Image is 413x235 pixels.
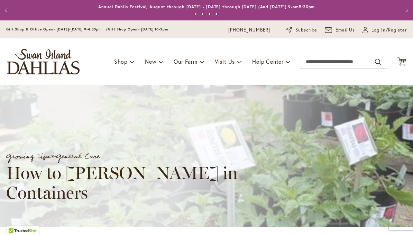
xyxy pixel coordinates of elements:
[336,27,355,34] span: Email Us
[201,13,204,15] button: 2 of 4
[362,27,407,34] a: Log In/Register
[174,58,197,65] span: Our Farm
[215,58,235,65] span: Visit Us
[114,58,128,65] span: Shop
[325,27,355,34] a: Email Us
[371,27,407,34] span: Log In/Register
[98,4,315,9] a: Annual Dahlia Festival, August through [DATE] - [DATE] through [DATE] (And [DATE]) 9-am5:30pm
[194,13,197,15] button: 1 of 4
[108,27,168,31] span: Gift Shop Open - [DATE] 10-3pm
[215,13,218,15] button: 4 of 4
[7,49,80,74] a: store logo
[208,13,211,15] button: 3 of 4
[56,150,99,163] a: General Care
[6,27,108,31] span: Gift Shop & Office Open - [DATE]-[DATE] 9-4:30pm /
[286,27,317,34] a: Subscribe
[399,3,413,17] button: Next
[295,27,317,34] span: Subscribe
[6,150,50,163] a: Growing Tips
[145,58,156,65] span: New
[6,163,316,203] h1: How to [PERSON_NAME] in Containers
[228,27,270,34] a: [PHONE_NUMBER]
[252,58,284,65] span: Help Center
